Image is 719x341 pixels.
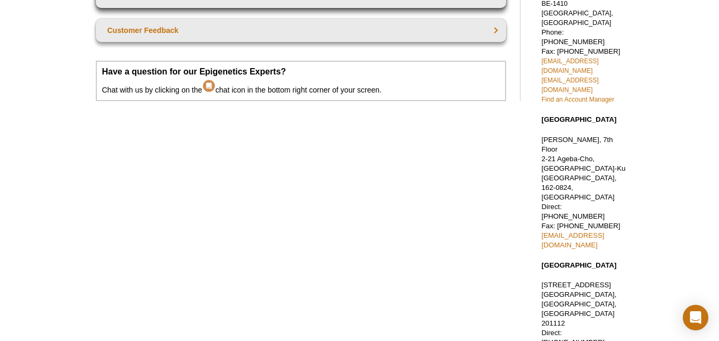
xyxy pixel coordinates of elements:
[96,19,506,42] a: Customer Feedback
[542,96,615,103] a: Find an Account Manager
[542,115,617,123] strong: [GEOGRAPHIC_DATA]
[542,261,617,269] strong: [GEOGRAPHIC_DATA]
[542,231,605,249] a: [EMAIL_ADDRESS][DOMAIN_NAME]
[202,77,216,93] img: Intercom Chat
[683,305,708,330] div: Open Intercom Messenger
[542,57,599,74] a: [EMAIL_ADDRESS][DOMAIN_NAME]
[542,77,599,94] a: [EMAIL_ADDRESS][DOMAIN_NAME]
[102,67,286,76] strong: Have a question for our Epigenetics Experts?
[102,67,500,95] p: Chat with us by clicking on the chat icon in the bottom right corner of your screen.
[542,135,627,250] p: [PERSON_NAME], 7th Floor 2-21 Ageba-Cho, [GEOGRAPHIC_DATA]-Ku [GEOGRAPHIC_DATA], 162-0824, [GEOGR...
